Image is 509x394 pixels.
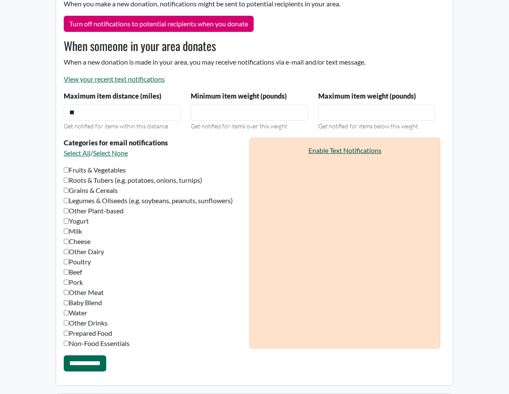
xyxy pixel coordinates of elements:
strong: Categories for email notifications [64,139,168,147]
label: Beef [64,267,82,277]
input: Other Dairy [64,249,69,254]
input: Water [64,310,69,315]
small: Get notified for items within this distance [64,122,168,130]
label: Legumes & Oilseeds (e.g. soybeans, peanuts, sunflowers) [64,196,233,206]
label: Cheese [64,236,90,247]
a: View your recent text notifications [64,75,165,83]
small: Get notified for items over this weight [191,122,287,130]
a: Select None [93,149,128,157]
input: Other Meat [64,290,69,295]
label: Other Drinks [64,318,107,328]
label: Other Dairy [64,247,104,257]
label: Other Meat [64,287,104,298]
input: Roots & Tubers (e.g. potatoes, onions, turnips) [64,178,69,183]
input: Cheese [64,239,69,244]
label: Maximum item weight (pounds) [318,91,416,101]
input: Baby Blend [64,300,69,305]
label: Maximum item distance (miles) [64,91,161,101]
h3: When someone in your area donates [59,39,441,53]
label: Minimum item weight (pounds) [191,91,287,101]
input: Other Drinks [64,320,69,326]
label: Prepared Food [64,328,112,338]
input: Yogurt [64,218,69,224]
input: Poultry [64,259,69,264]
label: Yogurt [64,216,89,226]
label: Pork [64,277,83,287]
p: When a new donation is made in your area, you may receive notifications via e-mail and/or text me... [59,57,441,67]
label: Fruits & Vegetables [64,165,126,175]
input: Beef [64,269,69,275]
input: Non-Food Essentials [64,341,69,346]
label: Water [64,308,87,318]
input: Fruits & Vegetables [64,167,69,173]
label: Non-Food Essentials [64,338,130,349]
label: Baby Blend [64,298,102,308]
input: Pork [64,280,69,285]
label: Milk [64,226,82,236]
a: Enable Text Notifications [308,146,382,154]
input: Other Plant-based [64,208,69,213]
label: Grains & Cereals [64,185,118,196]
p: / [64,148,244,158]
a: Select All [64,149,90,157]
input: Grains & Cereals [64,188,69,193]
label: Other Plant-based [64,206,124,216]
input: Legumes & Oilseeds (e.g. soybeans, peanuts, sunflowers) [64,198,69,203]
small: Get notified for items below this weight [318,122,418,130]
label: Poultry [64,257,91,267]
input: Prepared Food [64,331,69,336]
input: Milk [64,229,69,234]
button: Turn off notifications to potential recipients when you donate [64,16,254,32]
label: Roots & Tubers (e.g. potatoes, onions, turnips) [64,175,202,185]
